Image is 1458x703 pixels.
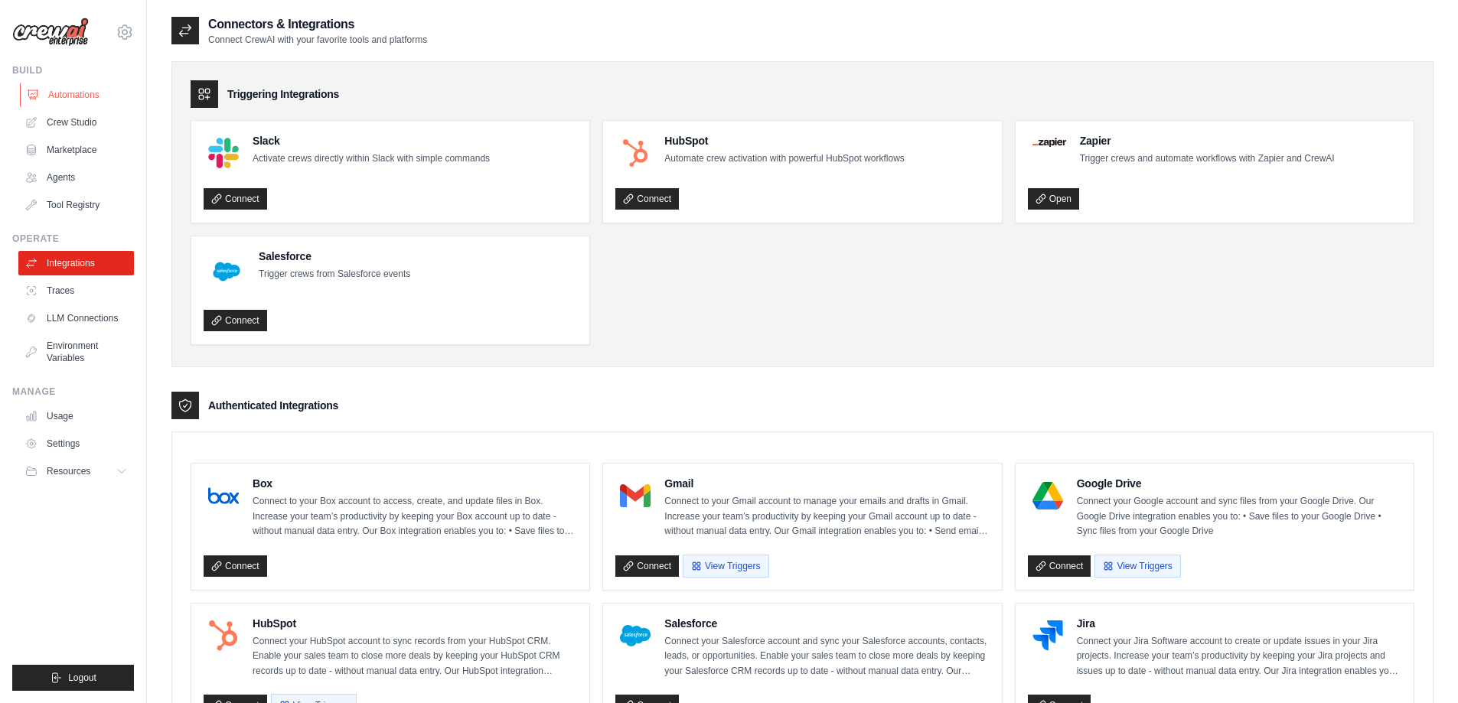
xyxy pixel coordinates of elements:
p: Connect to your Box account to access, create, and update files in Box. Increase your team’s prod... [253,494,577,539]
a: Settings [18,431,134,456]
img: Logo [12,18,89,47]
a: Traces [18,278,134,303]
p: Activate crews directly within Slack with simple commands [253,151,490,167]
img: Box Logo [208,480,239,511]
h4: Zapier [1080,133,1335,148]
span: Logout [68,672,96,684]
a: Connect [615,188,679,210]
h4: Jira [1077,616,1401,631]
a: LLM Connections [18,306,134,330]
a: Connect [204,555,267,577]
h4: Google Drive [1077,476,1401,491]
img: Google Drive Logo [1032,480,1063,511]
h2: Connectors & Integrations [208,15,427,34]
p: Connect to your Gmail account to manage your emails and drafts in Gmail. Increase your team’s pro... [664,494,989,539]
p: Connect CrewAI with your favorite tools and platforms [208,34,427,46]
div: Build [12,64,134,76]
img: Jira Logo [1032,620,1063,651]
h4: HubSpot [664,133,904,148]
img: HubSpot Logo [208,620,239,651]
h4: Salesforce [259,249,410,264]
a: Connect [615,555,679,577]
h3: Triggering Integrations [227,86,339,102]
div: Manage [12,386,134,398]
div: Operate [12,233,134,245]
h4: Slack [253,133,490,148]
img: Gmail Logo [620,480,651,511]
a: Connect [204,188,267,210]
a: Marketplace [18,138,134,162]
p: Trigger crews from Salesforce events [259,267,410,282]
p: Connect your Jira Software account to create or update issues in your Jira projects. Increase you... [1077,634,1401,679]
a: Automations [20,83,135,107]
img: Slack Logo [208,138,239,168]
button: Resources [18,459,134,483]
a: Agents [18,165,134,190]
img: Salesforce Logo [208,253,245,290]
h4: HubSpot [253,616,577,631]
button: View Triggers [683,555,768,578]
h3: Authenticated Integrations [208,398,338,413]
button: View Triggers [1094,555,1180,578]
a: Usage [18,404,134,428]
h4: Gmail [664,476,989,491]
a: Crew Studio [18,110,134,135]
p: Connect your Salesforce account and sync your Salesforce accounts, contacts, leads, or opportunit... [664,634,989,679]
p: Trigger crews and automate workflows with Zapier and CrewAI [1080,151,1335,167]
p: Connect your Google account and sync files from your Google Drive. Our Google Drive integration e... [1077,494,1401,539]
a: Open [1028,188,1079,210]
a: Environment Variables [18,334,134,370]
p: Automate crew activation with powerful HubSpot workflows [664,151,904,167]
a: Connect [204,310,267,331]
p: Connect your HubSpot account to sync records from your HubSpot CRM. Enable your sales team to clo... [253,634,577,679]
h4: Box [253,476,577,491]
img: Salesforce Logo [620,620,651,651]
a: Tool Registry [18,193,134,217]
a: Integrations [18,251,134,275]
h4: Salesforce [664,616,989,631]
button: Logout [12,665,134,691]
img: Zapier Logo [1032,138,1066,147]
a: Connect [1028,555,1091,577]
span: Resources [47,465,90,477]
img: HubSpot Logo [620,138,651,168]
